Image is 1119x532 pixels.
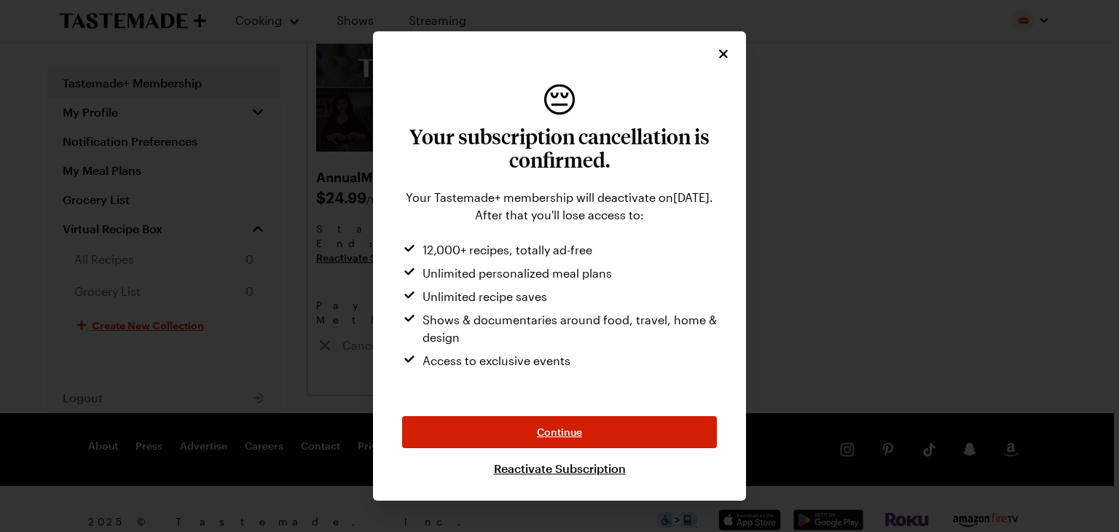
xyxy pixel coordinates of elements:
[423,311,717,346] span: Shows & documentaries around food, travel, home & design
[423,352,570,369] span: Access to exclusive events
[494,460,626,477] a: Reactivate Subscription
[423,241,592,259] span: 12,000+ recipes, totally ad-free
[423,288,547,305] span: Unlimited recipe saves
[537,425,582,439] span: Continue
[541,81,578,116] span: disappointed face emoji
[402,189,717,224] div: Your Tastemade+ membership will deactivate on [DATE] . After that you'll lose access to:
[402,125,717,171] h3: Your subscription cancellation is confirmed.
[715,46,731,62] button: Close
[423,265,612,282] span: Unlimited personalized meal plans
[402,416,717,448] button: Continue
